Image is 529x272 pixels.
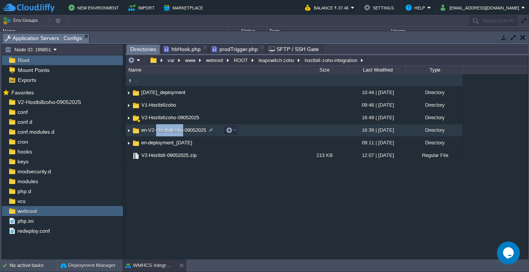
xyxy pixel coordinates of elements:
div: 12:07 | [DATE] [348,149,406,161]
div: 09:11 | [DATE] [348,137,406,149]
span: modsecurity.d [16,168,52,175]
button: Marketplace [164,3,205,12]
button: WMHCS Integration [125,262,173,269]
div: Type [406,66,463,74]
img: AMDAwAAAACH5BAEAAAAALAAAAAABAAEAAAICRAEAOw== [126,137,132,149]
input: Click to enter the path [126,55,528,66]
a: php.ini [16,218,35,224]
img: AMDAwAAAACH5BAEAAAAALAAAAAABAAEAAAICRAEAOw== [132,126,140,135]
button: Settings [364,3,396,12]
span: Favorites [10,89,35,96]
a: redeploy.conf [16,227,51,234]
div: Directory [406,99,463,111]
span: V2-Hostbillzoho-09052025 [140,114,200,121]
div: 16:49 | [DATE] [348,112,406,123]
a: modules [16,178,39,185]
button: Deployment Manager [61,262,115,269]
img: AMDAwAAAACH5BAEAAAAALAAAAAABAAEAAAICRAEAOw== [126,77,134,85]
a: V2-Hostbill-09052025.zip [140,152,198,158]
li: /var/www/webroot/ROOT/leapswitch-zoho/hostbill-zoho-integration/17-09-2025_deployment/hbHook.php [161,44,208,54]
button: Help [406,3,427,12]
img: AMDAwAAAACH5BAEAAAAALAAAAAABAAEAAAICRAEAOw== [132,139,140,147]
div: Name [1,27,229,35]
button: [EMAIL_ADDRESS][DOMAIN_NAME] [441,3,521,12]
div: Directory [406,112,463,123]
a: hooks [16,148,33,155]
img: AMDAwAAAACH5BAEAAAAALAAAAAABAAEAAAICRAEAOw== [126,87,132,99]
a: cron [16,138,29,145]
a: conf.d [16,118,34,125]
a: .. [134,77,139,83]
img: AMDAwAAAACH5BAEAAAAALAAAAAABAAEAAAICRAEAOw== [126,125,132,136]
button: leapswitch-zoho [257,57,296,64]
button: Node ID: 199851 [5,46,53,53]
button: Balance ₹-37.46 [305,3,351,12]
span: hbHook.php [164,45,201,54]
div: Size [300,66,348,74]
a: keys [16,158,30,165]
a: conf.modules.d [16,128,56,135]
button: var [166,57,176,64]
div: Directory [406,124,463,136]
a: php.d [16,188,32,195]
div: Last Modified [349,66,406,74]
button: Import [128,3,157,12]
a: Exports [16,77,37,83]
span: prodTrigger.php [212,45,258,54]
a: conf [16,109,29,115]
div: 09:46 | [DATE] [348,99,406,111]
a: en-V2-Hostbillzoho-09052025 [140,127,207,133]
button: webroot [205,57,225,64]
img: AMDAwAAAACH5BAEAAAAALAAAAAABAAEAAAICRAEAOw== [132,152,140,160]
div: Tags [267,27,388,35]
a: V2-Hostbillzoho-09052025 [16,99,82,106]
div: Regular File [406,149,463,161]
button: Env Groups [3,15,40,26]
a: webroot [16,208,38,214]
a: Root [16,57,30,64]
div: Usage [389,27,470,35]
img: AMDAwAAAACH5BAEAAAAALAAAAAABAAEAAAICRAEAOw== [132,101,140,110]
div: 213 KB [299,149,348,161]
span: SFTP / SSH Gate [269,45,319,54]
button: ROOT [233,57,250,64]
div: 10:44 | [DATE] [348,86,406,98]
iframe: chat widget [497,242,521,264]
a: Favorites [10,90,35,96]
img: AMDAwAAAACH5BAEAAAAALAAAAAABAAEAAAICRAEAOw== [132,89,140,97]
img: AMDAwAAAACH5BAEAAAAALAAAAAABAAEAAAICRAEAOw== [126,149,132,161]
div: Status [229,27,267,35]
img: CloudJiffy [3,3,54,13]
img: AMDAwAAAACH5BAEAAAAALAAAAAABAAEAAAICRAEAOw== [126,99,132,111]
li: /var/www/webroot/ROOT/leapswitch-zoho/prodTrigger.php [209,44,265,54]
a: V2-Hostbillzoho-09052025 [140,115,200,120]
a: vcs [16,198,27,205]
button: New Environment [69,3,121,12]
a: [DATE]_deployment [140,89,187,96]
img: AMDAwAAAACH5BAEAAAAALAAAAAABAAEAAAICRAEAOw== [18,30,21,32]
span: Application Servers : Configs [5,34,82,43]
a: V1-Hostbillzoho [140,102,177,108]
a: en-deployment_[DATE] [140,139,193,146]
a: Mount Points [16,67,51,74]
div: 16:39 | [DATE] [348,124,406,136]
div: Directory [406,137,463,149]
